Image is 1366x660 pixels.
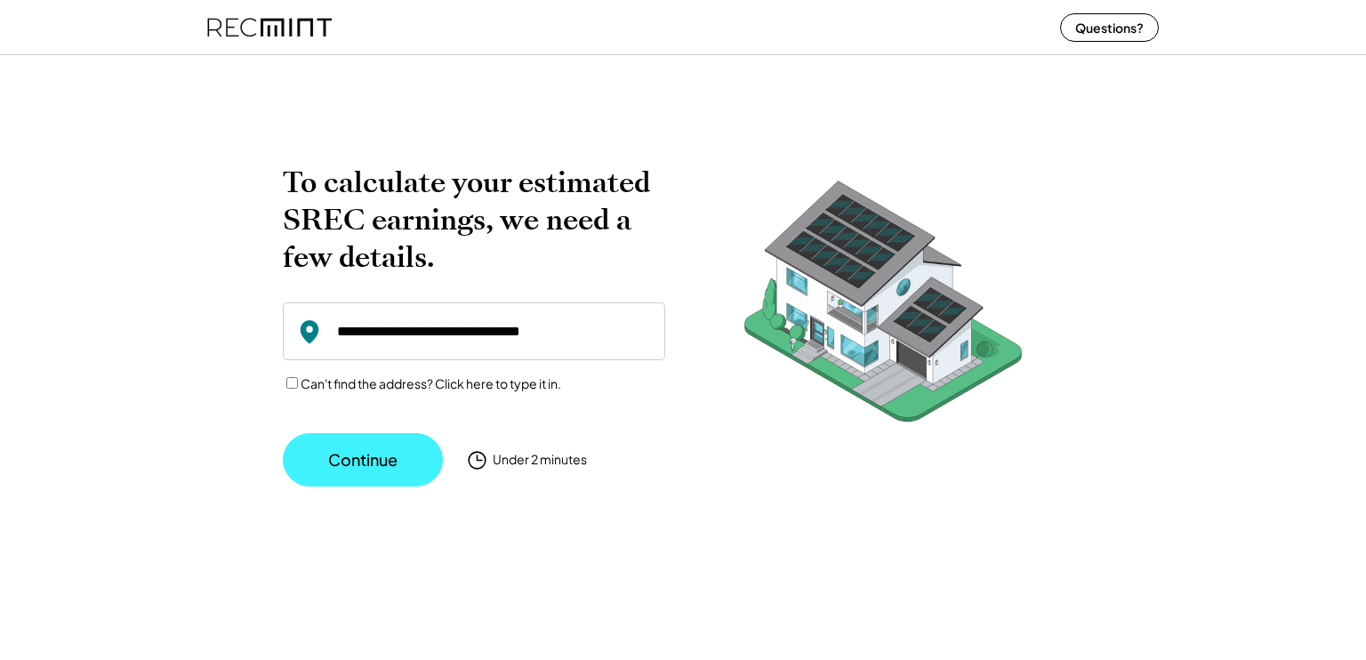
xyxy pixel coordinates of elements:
[283,433,443,487] button: Continue
[301,375,561,391] label: Can't find the address? Click here to type it in.
[283,164,665,276] h2: To calculate your estimated SREC earnings, we need a few details.
[1060,13,1159,42] button: Questions?
[710,164,1057,449] img: RecMintArtboard%207.png
[207,4,332,51] img: recmint-logotype%403x%20%281%29.jpeg
[493,451,587,469] div: Under 2 minutes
